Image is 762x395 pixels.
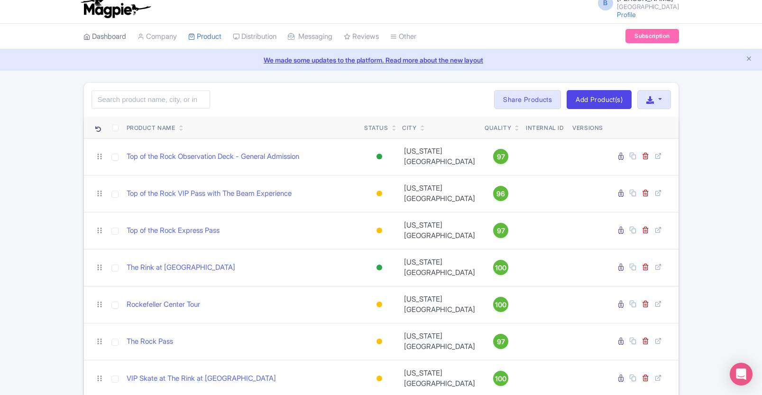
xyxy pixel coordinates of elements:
a: Top of the Rock VIP Pass with The Beam Experience [127,188,292,199]
a: 97 [485,149,517,164]
td: [US_STATE][GEOGRAPHIC_DATA] [398,286,481,323]
th: Internal ID [521,117,569,138]
td: [US_STATE][GEOGRAPHIC_DATA] [398,249,481,286]
a: 100 [485,260,517,275]
small: [GEOGRAPHIC_DATA] [617,4,679,10]
th: Versions [569,117,607,138]
a: 96 [485,186,517,201]
a: Dashboard [83,24,126,50]
a: Add Product(s) [567,90,632,109]
div: Status [364,124,388,132]
td: [US_STATE][GEOGRAPHIC_DATA] [398,175,481,212]
div: Open Intercom Messenger [730,363,753,386]
span: 100 [495,300,506,310]
a: Company [138,24,177,50]
a: VIP Skate at The Rink at [GEOGRAPHIC_DATA] [127,373,276,384]
div: Building [375,372,384,386]
a: Distribution [233,24,276,50]
a: Messaging [288,24,332,50]
a: Reviews [344,24,379,50]
div: City [402,124,416,132]
a: Profile [617,10,636,18]
span: 97 [497,152,505,162]
span: 100 [495,263,506,273]
input: Search product name, city, or interal id [92,91,210,109]
button: Close announcement [745,54,753,65]
a: 97 [485,334,517,349]
div: Building [375,335,384,349]
a: We made some updates to the platform. Read more about the new layout [6,55,756,65]
a: 100 [485,371,517,386]
a: Top of the Rock Observation Deck - General Admission [127,151,299,162]
div: Active [375,261,384,275]
span: 97 [497,226,505,236]
div: Quality [485,124,511,132]
a: Other [390,24,416,50]
a: Subscription [625,29,679,43]
td: [US_STATE][GEOGRAPHIC_DATA] [398,323,481,360]
div: Building [375,298,384,312]
div: Building [375,224,384,238]
span: 96 [496,189,505,199]
a: Rockefeller Center Tour [127,299,200,310]
a: Product [188,24,221,50]
td: [US_STATE][GEOGRAPHIC_DATA] [398,138,481,175]
a: 97 [485,223,517,238]
div: Active [375,150,384,164]
td: [US_STATE][GEOGRAPHIC_DATA] [398,212,481,249]
span: 97 [497,337,505,347]
a: The Rink at [GEOGRAPHIC_DATA] [127,262,235,273]
a: The Rock Pass [127,336,173,347]
span: 100 [495,374,506,384]
a: 100 [485,297,517,312]
div: Building [375,187,384,201]
div: Product Name [127,124,175,132]
a: Share Products [494,90,561,109]
a: Top of the Rock Express Pass [127,225,220,236]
